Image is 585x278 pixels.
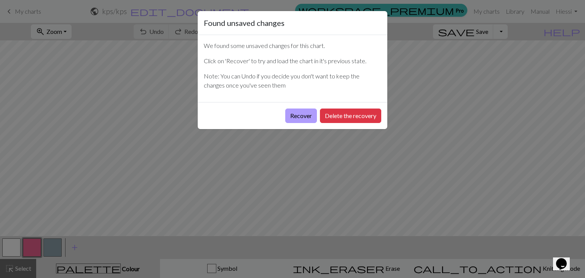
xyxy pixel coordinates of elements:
[285,109,317,123] button: Recover
[320,109,381,123] button: Delete the recovery
[204,41,381,50] p: We found some unsaved changes for this chart.
[204,72,381,90] p: Note: You can Undo if you decide you don't want to keep the changes once you've seen them
[204,17,285,29] h5: Found unsaved changes
[553,248,577,270] iframe: chat widget
[204,56,381,66] p: Click on 'Recover' to try and load the chart in it's previous state.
